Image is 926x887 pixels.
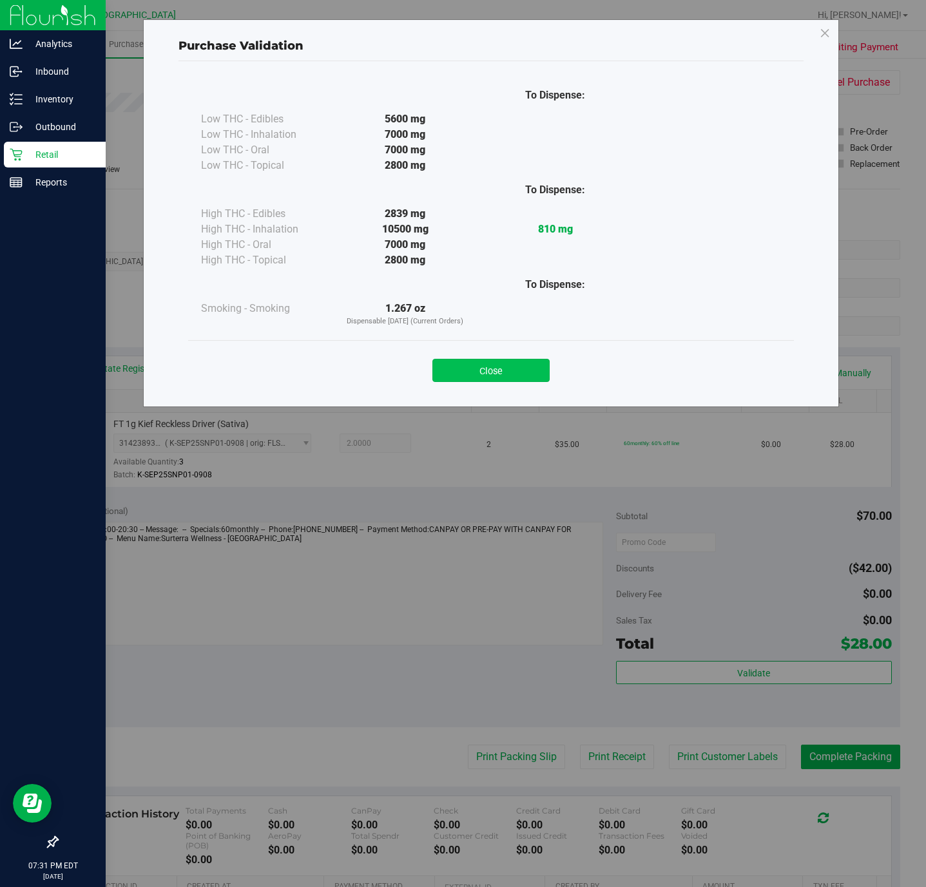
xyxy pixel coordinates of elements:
[201,222,330,237] div: High THC - Inhalation
[23,64,100,79] p: Inbound
[6,872,100,881] p: [DATE]
[330,127,480,142] div: 7000 mg
[330,111,480,127] div: 5600 mg
[13,784,52,823] iframe: Resource center
[201,237,330,253] div: High THC - Oral
[201,253,330,268] div: High THC - Topical
[23,91,100,107] p: Inventory
[480,182,630,198] div: To Dispense:
[330,142,480,158] div: 7000 mg
[480,88,630,103] div: To Dispense:
[330,222,480,237] div: 10500 mg
[23,119,100,135] p: Outbound
[330,158,480,173] div: 2800 mg
[10,93,23,106] inline-svg: Inventory
[10,148,23,161] inline-svg: Retail
[10,37,23,50] inline-svg: Analytics
[23,36,100,52] p: Analytics
[330,316,480,327] p: Dispensable [DATE] (Current Orders)
[201,301,330,316] div: Smoking - Smoking
[23,175,100,190] p: Reports
[330,301,480,327] div: 1.267 oz
[10,65,23,78] inline-svg: Inbound
[330,237,480,253] div: 7000 mg
[432,359,550,382] button: Close
[330,253,480,268] div: 2800 mg
[201,206,330,222] div: High THC - Edibles
[201,111,330,127] div: Low THC - Edibles
[6,860,100,872] p: 07:31 PM EDT
[23,147,100,162] p: Retail
[330,206,480,222] div: 2839 mg
[10,120,23,133] inline-svg: Outbound
[178,39,304,53] span: Purchase Validation
[480,277,630,292] div: To Dispense:
[201,127,330,142] div: Low THC - Inhalation
[10,176,23,189] inline-svg: Reports
[201,158,330,173] div: Low THC - Topical
[201,142,330,158] div: Low THC - Oral
[538,223,573,235] strong: 810 mg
